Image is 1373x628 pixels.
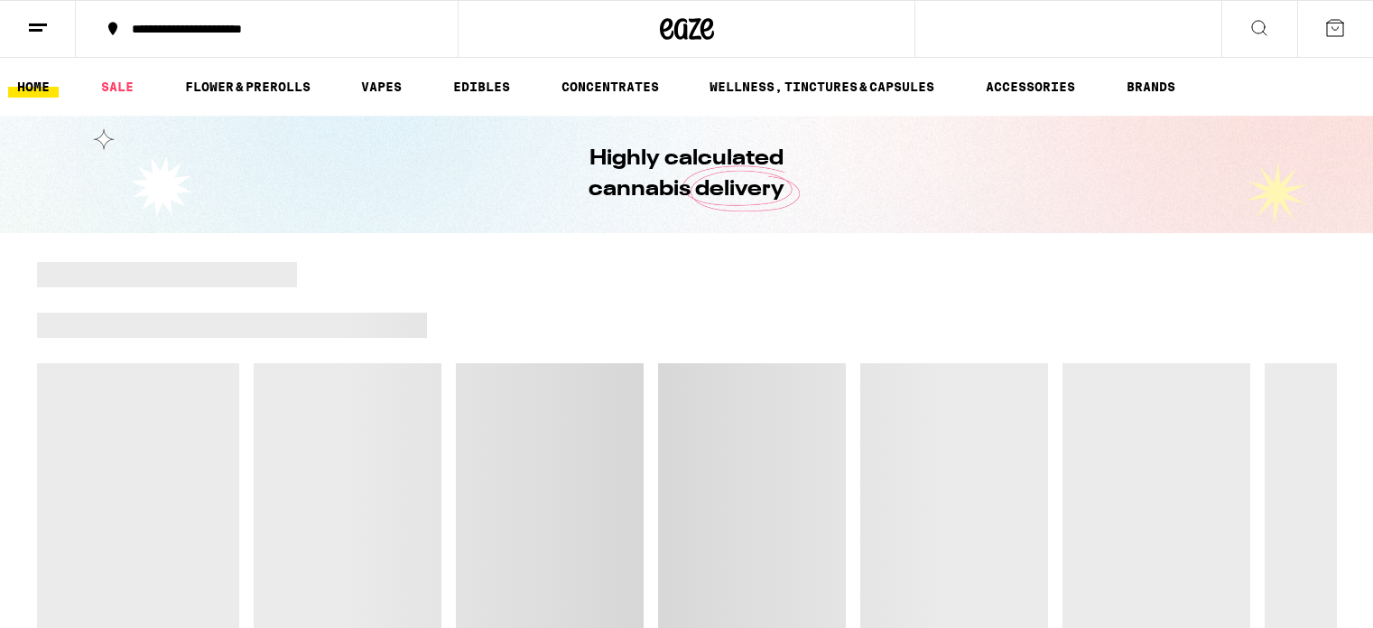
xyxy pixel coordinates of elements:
[444,76,519,98] a: EDIBLES
[538,144,836,205] h1: Highly calculated cannabis delivery
[352,76,411,98] a: VAPES
[700,76,943,98] a: WELLNESS, TINCTURES & CAPSULES
[8,76,59,98] a: HOME
[92,76,143,98] a: SALE
[977,76,1084,98] a: ACCESSORIES
[1118,76,1184,98] a: BRANDS
[552,76,668,98] a: CONCENTRATES
[176,76,320,98] a: FLOWER & PREROLLS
